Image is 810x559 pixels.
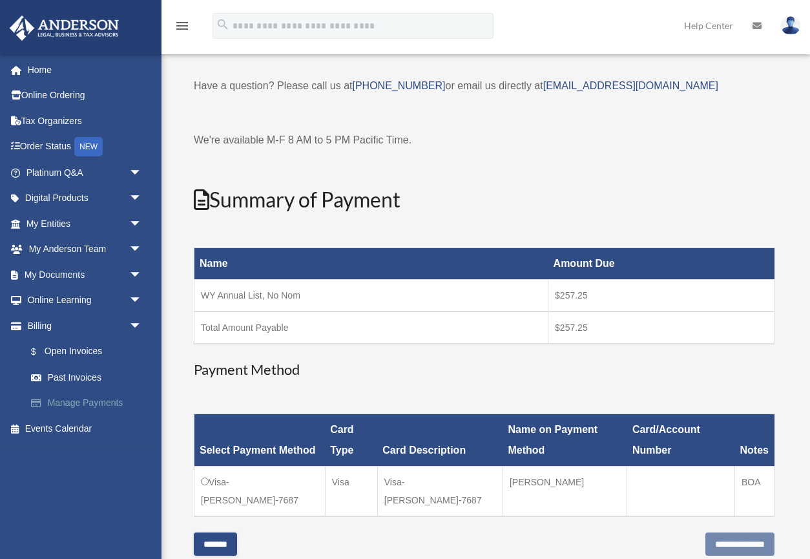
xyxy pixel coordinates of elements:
td: [PERSON_NAME] [503,467,627,517]
td: Visa-[PERSON_NAME]-7687 [194,467,326,517]
th: Name [194,248,548,280]
span: arrow_drop_down [129,288,155,314]
th: Card Description [377,414,503,467]
a: Online Learningarrow_drop_down [9,288,161,313]
span: $ [38,344,45,360]
a: Manage Payments [18,390,161,416]
i: search [216,17,230,32]
a: My Documentsarrow_drop_down [9,262,161,288]
a: Platinum Q&Aarrow_drop_down [9,160,161,185]
td: Total Amount Payable [194,311,548,344]
h3: Payment Method [194,360,774,380]
span: arrow_drop_down [129,262,155,288]
span: arrow_drop_down [129,211,155,237]
h2: Summary of Payment [194,185,774,215]
a: [PHONE_NUMBER] [352,80,445,91]
th: Card Type [325,414,377,467]
a: Online Ordering [9,83,161,109]
td: $257.25 [548,280,774,312]
span: arrow_drop_down [129,185,155,212]
a: Billingarrow_drop_down [9,313,161,339]
a: [EMAIL_ADDRESS][DOMAIN_NAME] [543,80,718,91]
span: arrow_drop_down [129,160,155,186]
th: Select Payment Method [194,414,326,467]
a: Events Calendar [9,416,161,441]
td: $257.25 [548,311,774,344]
th: Amount Due [548,248,774,280]
th: Name on Payment Method [503,414,627,467]
span: arrow_drop_down [129,313,155,339]
a: Digital Productsarrow_drop_down [9,185,161,211]
a: Home [9,57,161,83]
td: BOA [735,467,774,517]
p: Have a question? Please call us at or email us directly at [194,77,774,95]
a: Tax Organizers [9,108,161,134]
th: Notes [735,414,774,467]
span: arrow_drop_down [129,237,155,263]
a: Past Invoices [18,364,161,390]
a: My Entitiesarrow_drop_down [9,211,161,237]
p: We're available M-F 8 AM to 5 PM Pacific Time. [194,131,774,149]
a: $Open Invoices [18,339,155,365]
td: Visa-[PERSON_NAME]-7687 [377,467,503,517]
td: Visa [325,467,377,517]
a: menu [174,23,190,34]
th: Card/Account Number [627,414,735,467]
td: WY Annual List, No Nom [194,280,548,312]
img: User Pic [781,16,800,35]
img: Anderson Advisors Platinum Portal [6,16,123,41]
a: My Anderson Teamarrow_drop_down [9,237,161,262]
div: NEW [74,137,103,156]
i: menu [174,18,190,34]
a: Order StatusNEW [9,134,161,160]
